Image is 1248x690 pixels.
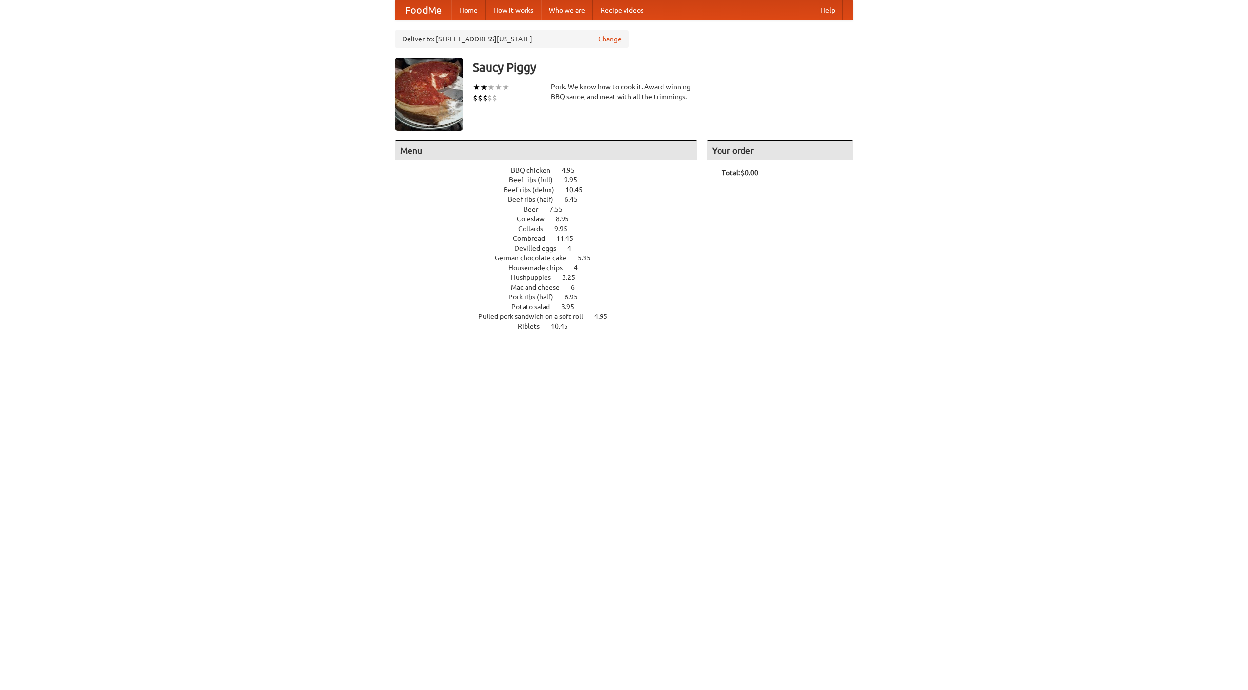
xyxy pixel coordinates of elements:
span: 5.95 [578,254,601,262]
a: Recipe videos [593,0,651,20]
span: Pork ribs (half) [508,293,563,301]
a: Hushpuppies 3.25 [511,274,593,281]
a: Potato salad 3.95 [511,303,592,311]
a: Collards 9.95 [518,225,585,233]
span: 7.55 [549,205,572,213]
span: Coleslaw [517,215,554,223]
span: Devilled eggs [514,244,566,252]
a: Change [598,34,622,44]
span: 6.45 [565,196,587,203]
img: angular.jpg [395,58,463,131]
li: $ [473,93,478,103]
span: Mac and cheese [511,283,569,291]
span: Beer [524,205,548,213]
li: ★ [480,82,487,93]
span: 8.95 [556,215,579,223]
a: BBQ chicken 4.95 [511,166,593,174]
a: Beef ribs (full) 9.95 [509,176,595,184]
span: Hushpuppies [511,274,561,281]
span: Riblets [518,322,549,330]
a: Help [813,0,843,20]
a: German chocolate cake 5.95 [495,254,609,262]
span: 4 [567,244,581,252]
span: German chocolate cake [495,254,576,262]
span: Housemade chips [508,264,572,272]
h3: Saucy Piggy [473,58,853,77]
a: Devilled eggs 4 [514,244,589,252]
a: FoodMe [395,0,451,20]
span: BBQ chicken [511,166,560,174]
li: ★ [502,82,509,93]
span: Collards [518,225,553,233]
div: Pork. We know how to cook it. Award-winning BBQ sauce, and meat with all the trimmings. [551,82,697,101]
span: 9.95 [564,176,587,184]
a: Cornbread 11.45 [513,235,591,242]
li: ★ [487,82,495,93]
a: Beef ribs (half) 6.45 [508,196,596,203]
a: Pork ribs (half) 6.95 [508,293,596,301]
div: Deliver to: [STREET_ADDRESS][US_STATE] [395,30,629,48]
a: Home [451,0,486,20]
a: Beef ribs (delux) 10.45 [504,186,601,194]
h4: Menu [395,141,697,160]
li: $ [478,93,483,103]
span: 6 [571,283,585,291]
span: 4.95 [562,166,585,174]
li: $ [487,93,492,103]
li: ★ [473,82,480,93]
a: Beer 7.55 [524,205,581,213]
li: $ [492,93,497,103]
span: 4 [574,264,587,272]
a: Riblets 10.45 [518,322,586,330]
span: 3.25 [562,274,585,281]
a: Who we are [541,0,593,20]
span: 11.45 [556,235,583,242]
span: Beef ribs (full) [509,176,563,184]
a: Coleslaw 8.95 [517,215,587,223]
span: Cornbread [513,235,555,242]
a: How it works [486,0,541,20]
span: Beef ribs (delux) [504,186,564,194]
a: Mac and cheese 6 [511,283,593,291]
span: 10.45 [565,186,592,194]
h4: Your order [707,141,853,160]
span: 10.45 [551,322,578,330]
li: $ [483,93,487,103]
span: 3.95 [561,303,584,311]
span: 9.95 [554,225,577,233]
span: 4.95 [594,313,617,320]
b: Total: $0.00 [722,169,758,177]
span: Pulled pork sandwich on a soft roll [478,313,593,320]
span: Beef ribs (half) [508,196,563,203]
span: Potato salad [511,303,560,311]
a: Housemade chips 4 [508,264,596,272]
li: ★ [495,82,502,93]
span: 6.95 [565,293,587,301]
a: Pulled pork sandwich on a soft roll 4.95 [478,313,625,320]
